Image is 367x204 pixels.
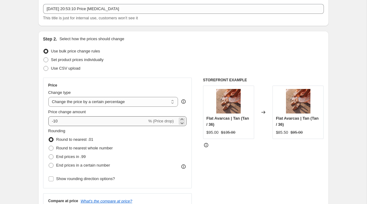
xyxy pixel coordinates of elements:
[51,57,104,62] span: Set product prices individually
[81,199,132,203] button: What's the compare at price?
[48,83,57,88] h3: Price
[276,129,288,136] div: $85.50
[43,4,324,14] input: 30% off holiday sale
[203,78,324,83] h6: STOREFRONT EXAMPLE
[56,154,86,159] span: End prices in .99
[51,66,80,71] span: Use CSV upload
[216,89,241,114] img: PetitBarcelonaTanNubuckLeatherFlatAvarcaSandals_80x.png
[48,116,147,126] input: -15
[48,198,78,203] h3: Compare at price
[291,129,303,136] strike: $95.00
[180,98,187,105] div: help
[48,90,71,95] span: Change type
[48,129,65,133] span: Rounding
[48,110,86,114] span: Price change amount
[286,89,310,114] img: PetitBarcelonaTanNubuckLeatherFlatAvarcaSandals_80x.png
[56,176,115,181] span: Show rounding direction options?
[56,146,113,150] span: Round to nearest whole number
[148,119,174,123] span: % (Price drop)
[59,36,124,42] p: Select how the prices should change
[221,129,235,136] strike: $135.00
[206,129,219,136] div: $95.00
[43,16,138,20] span: This title is just for internal use, customers won't see it
[206,116,249,127] span: Flat Avarcas | Tan (Tan / 36)
[56,163,110,167] span: End prices in a certain number
[56,137,93,142] span: Round to nearest .01
[43,36,57,42] h2: Step 2.
[276,116,318,127] span: Flat Avarcas | Tan (Tan / 36)
[51,49,100,53] span: Use bulk price change rules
